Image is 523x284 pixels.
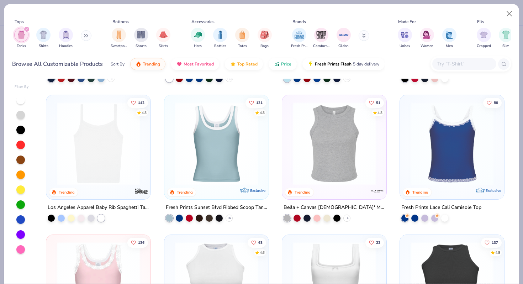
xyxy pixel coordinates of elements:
[338,43,349,49] span: Gildan
[247,237,266,247] button: Like
[313,28,329,49] div: filter for Comfort Colors
[111,61,125,67] div: Sort By
[48,203,149,212] div: Los Angeles Apparel Baby Rib Spaghetti Tank
[258,28,272,49] div: filter for Bags
[137,31,145,39] img: Shorts Image
[15,84,29,90] div: Filter By
[370,184,384,198] img: Bella + Canvas logo
[281,61,291,67] span: Price
[437,60,491,68] input: Try "T-Shirt"
[292,19,306,25] div: Brands
[12,60,103,68] div: Browse All Customizable Products
[260,31,268,39] img: Bags Image
[230,61,236,67] img: TopRated.gif
[142,110,147,116] div: 4.8
[398,28,412,49] div: filter for Unisex
[289,102,379,185] img: 52992e4f-a45f-431a-90ff-fda9c8197133
[194,43,202,49] span: Hats
[227,216,231,220] span: + 6
[245,98,266,108] button: Like
[480,31,488,39] img: Cropped Image
[143,61,160,67] span: Trending
[446,43,453,49] span: Men
[365,237,384,247] button: Like
[17,43,26,49] span: Tanks
[256,101,262,105] span: 131
[502,31,510,39] img: Slim Image
[136,61,141,67] img: trending.gif
[15,19,24,25] div: Tops
[115,31,123,39] img: Sweatpants Image
[492,241,498,244] span: 137
[258,241,262,244] span: 63
[445,31,453,39] img: Men Image
[159,43,168,49] span: Skirts
[344,77,349,81] span: + 15
[313,28,329,49] button: filter button
[39,31,48,39] img: Shirts Image
[483,98,502,108] button: Like
[134,28,148,49] button: filter button
[401,203,481,212] div: Fresh Prints Lace Cali Camisole Top
[111,28,127,49] button: filter button
[398,19,416,25] div: Made For
[225,58,263,70] button: Top Rated
[260,43,269,49] span: Bags
[156,28,170,49] button: filter button
[502,43,509,49] span: Slim
[238,31,246,39] img: Totes Image
[421,43,433,49] span: Women
[156,28,170,49] div: filter for Skirts
[134,184,149,198] img: Los Angeles Apparel logo
[353,60,379,68] span: 5 day delivery
[401,31,409,39] img: Unisex Image
[109,77,113,81] span: + 6
[112,19,129,25] div: Bottoms
[308,61,313,67] img: flash.gif
[495,250,500,255] div: 4.8
[499,28,513,49] button: filter button
[337,28,351,49] div: filter for Gildan
[62,31,70,39] img: Hoodies Image
[111,43,127,49] span: Sweatpants
[291,43,307,49] span: Fresh Prints
[235,28,249,49] button: filter button
[481,237,502,247] button: Like
[191,19,215,25] div: Accessories
[291,28,307,49] button: filter button
[284,203,385,212] div: Bella + Canvas [DEMOGRAPHIC_DATA]' Micro Ribbed Racerback Tank
[486,188,501,193] span: Exclusive
[184,61,214,67] span: Most Favorited
[376,101,380,105] span: 51
[400,43,410,49] span: Unisex
[423,31,431,39] img: Women Image
[313,43,329,49] span: Comfort Colors
[259,250,264,255] div: 4.6
[136,43,147,49] span: Shorts
[127,98,148,108] button: Like
[59,28,73,49] div: filter for Hoodies
[337,28,351,49] button: filter button
[226,77,232,81] span: + 13
[250,188,265,193] span: Exclusive
[442,28,456,49] button: filter button
[194,31,202,39] img: Hats Image
[261,102,352,185] img: 07a12044-cce7-42e8-8405-722ae375aeff
[17,31,25,39] img: Tanks Image
[477,43,491,49] span: Cropped
[499,28,513,49] div: filter for Slim
[59,28,73,49] button: filter button
[420,28,434,49] button: filter button
[216,31,224,39] img: Bottles Image
[111,28,127,49] div: filter for Sweatpants
[420,28,434,49] div: filter for Women
[494,101,498,105] span: 80
[36,28,51,49] button: filter button
[377,110,382,116] div: 4.8
[127,237,148,247] button: Like
[138,101,144,105] span: 142
[59,43,73,49] span: Hoodies
[176,61,182,67] img: most_fav.gif
[39,43,48,49] span: Shirts
[315,61,352,67] span: Fresh Prints Flash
